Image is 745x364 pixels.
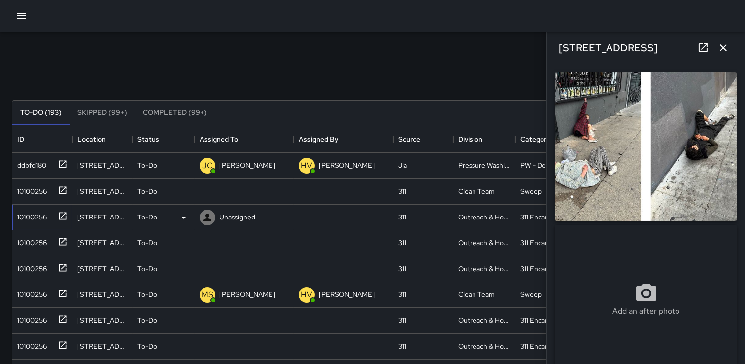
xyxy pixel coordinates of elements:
[458,212,510,222] div: Outreach & Hospitality
[520,315,572,325] div: 311 Encampments
[137,160,157,170] p: To-Do
[520,125,550,153] div: Category
[219,160,275,170] p: [PERSON_NAME]
[299,125,338,153] div: Assigned By
[219,290,275,299] p: [PERSON_NAME]
[12,125,72,153] div: ID
[77,341,128,351] div: 1110 Mission Street
[137,315,157,325] p: To-Do
[458,290,495,299] div: Clean Team
[13,234,47,248] div: 10100256
[398,315,406,325] div: 311
[520,212,572,222] div: 311 Encampments
[520,341,572,351] div: 311 Encampments
[319,290,375,299] p: [PERSON_NAME]
[133,125,195,153] div: Status
[77,212,128,222] div: 99 6th Street
[520,186,542,196] div: Sweep
[398,264,406,274] div: 311
[13,286,47,299] div: 10100256
[77,315,128,325] div: 95 7th Street
[398,125,420,153] div: Source
[294,125,393,153] div: Assigned By
[13,156,46,170] div: ddbfd180
[202,289,213,301] p: MS
[137,290,157,299] p: To-Do
[13,337,47,351] div: 10100256
[520,264,572,274] div: 311 Encampments
[13,182,47,196] div: 10100256
[398,290,406,299] div: 311
[77,186,128,196] div: 10 Mason Street
[301,289,313,301] p: HV
[13,311,47,325] div: 10100256
[13,208,47,222] div: 10100256
[77,125,106,153] div: Location
[219,212,255,222] p: Unassigned
[453,125,515,153] div: Division
[520,290,542,299] div: Sweep
[137,341,157,351] p: To-Do
[69,101,135,125] button: Skipped (99+)
[398,238,406,248] div: 311
[520,160,572,170] div: PW - Deep Clean
[137,212,157,222] p: To-Do
[458,264,510,274] div: Outreach & Hospitality
[137,186,157,196] p: To-Do
[195,125,294,153] div: Assigned To
[458,160,510,170] div: Pressure Washing
[12,101,69,125] button: To-Do (193)
[77,290,128,299] div: 1337 Mission Street
[135,101,215,125] button: Completed (99+)
[77,238,128,248] div: 1021 Mission Street
[520,238,572,248] div: 311 Encampments
[458,238,510,248] div: Outreach & Hospitality
[398,212,406,222] div: 311
[398,160,407,170] div: Jia
[17,125,24,153] div: ID
[458,341,510,351] div: Outreach & Hospitality
[137,238,157,248] p: To-Do
[301,160,313,172] p: HV
[319,160,375,170] p: [PERSON_NAME]
[137,264,157,274] p: To-Do
[393,125,453,153] div: Source
[458,125,482,153] div: Division
[13,260,47,274] div: 10100256
[458,315,510,325] div: Outreach & Hospitality
[398,341,406,351] div: 311
[458,186,495,196] div: Clean Team
[398,186,406,196] div: 311
[77,160,128,170] div: 1098a Market Street
[200,125,238,153] div: Assigned To
[137,125,159,153] div: Status
[72,125,133,153] div: Location
[77,264,128,274] div: 1012 Mission Street
[202,160,213,172] p: JC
